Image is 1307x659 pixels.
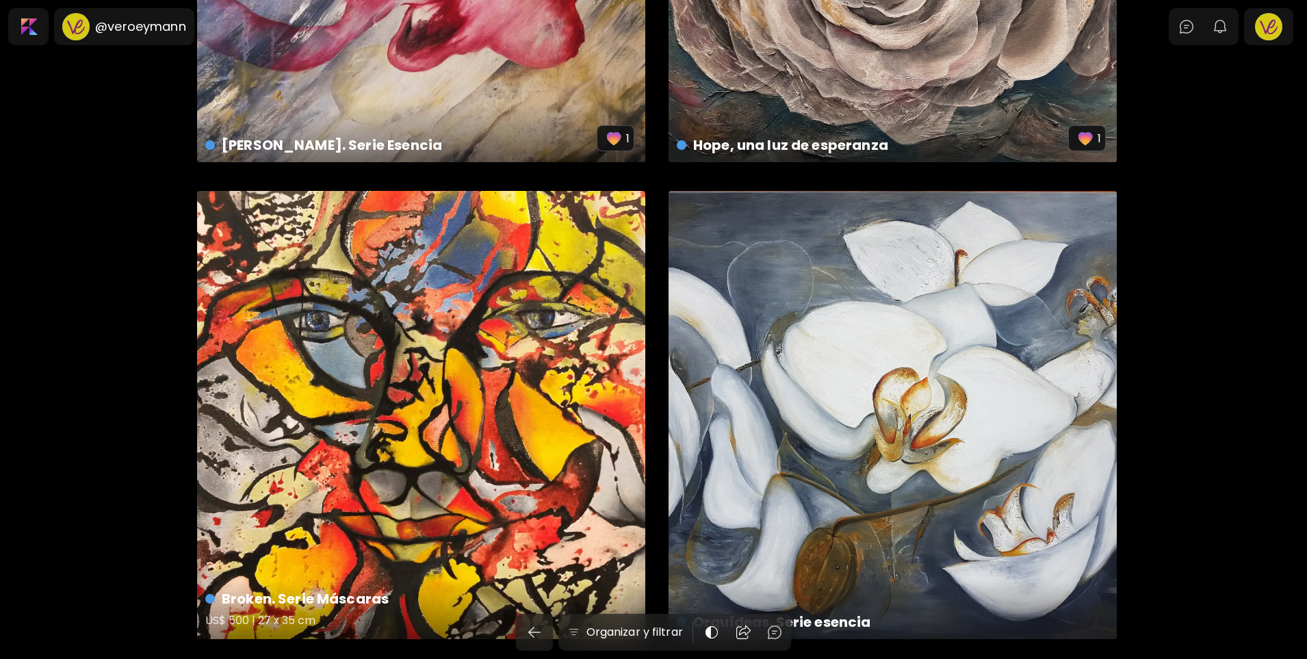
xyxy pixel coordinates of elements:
[604,129,623,148] img: favorites
[586,624,683,641] h6: Organizar y filtrar
[766,624,783,641] img: chatIcon
[677,612,1106,632] h4: Orquídeas. Serie esencia
[95,18,186,35] h6: @veroeymann
[1076,129,1095,148] img: favorites
[197,191,645,639] a: Broken. Serie MáscarasUS$ 500 | 27 x 35 cmhttps://cdn.kaleido.art/CDN/Artwork/122177/Primary/medi...
[1068,125,1106,151] button: favorites1
[1178,18,1195,35] img: chatIcon
[516,614,558,651] a: back
[1212,18,1228,35] img: bellIcon
[526,624,543,641] img: back
[205,135,597,155] h4: [PERSON_NAME]. Serie Esencia
[516,614,553,651] button: back
[205,589,634,609] h4: Broken. Serie Máscaras
[626,130,630,147] p: 1
[669,191,1117,639] a: Orquídeas. Serie esenciahttps://cdn.kaleido.art/CDN/Artwork/122175/Primary/medium.webp?updated=54...
[677,135,1068,155] h4: Hope, una luz de esperanza
[205,609,634,636] h5: US$ 500 | 27 x 35 cm
[1208,15,1232,38] button: bellIcon
[1098,130,1101,147] p: 1
[597,125,634,151] button: favorites1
